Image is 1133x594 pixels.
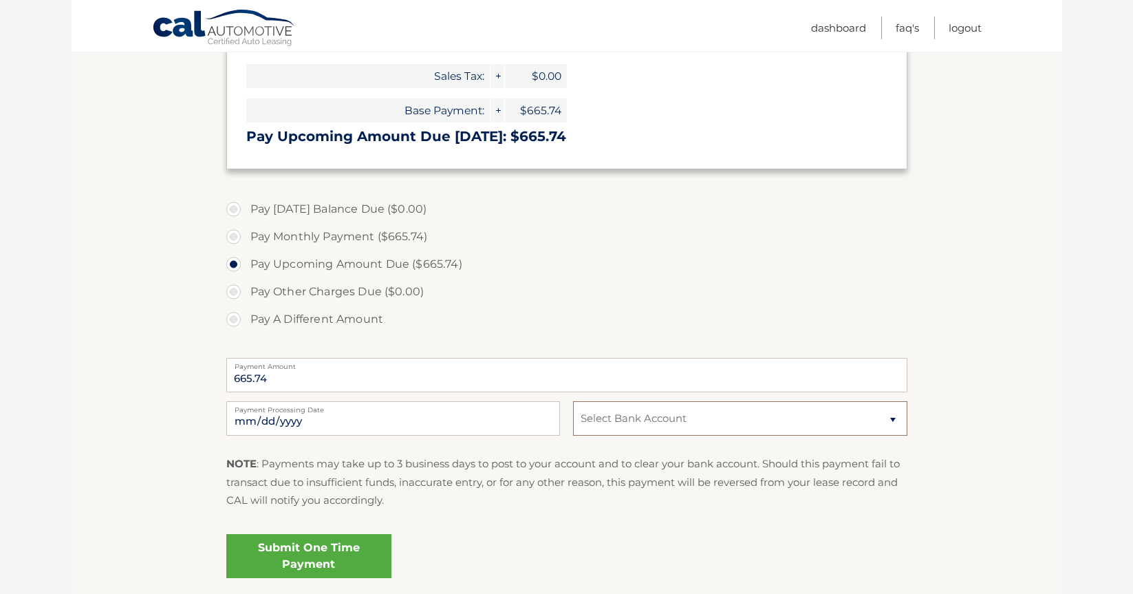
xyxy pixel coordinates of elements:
[246,98,490,123] span: Base Payment:
[226,306,907,333] label: Pay A Different Amount
[226,251,907,278] label: Pay Upcoming Amount Due ($665.74)
[226,278,907,306] label: Pay Other Charges Due ($0.00)
[949,17,982,39] a: Logout
[226,455,907,509] p: : Payments may take up to 3 business days to post to your account and to clear your bank account....
[226,358,907,392] input: Payment Amount
[490,64,504,88] span: +
[226,401,560,436] input: Payment Date
[246,64,490,88] span: Sales Tax:
[246,128,887,145] h3: Pay Upcoming Amount Due [DATE]: $665.74
[505,64,567,88] span: $0.00
[152,9,296,49] a: Cal Automotive
[505,98,567,123] span: $665.74
[226,401,560,412] label: Payment Processing Date
[490,98,504,123] span: +
[226,358,907,369] label: Payment Amount
[226,534,391,578] a: Submit One Time Payment
[226,223,907,251] label: Pay Monthly Payment ($665.74)
[226,457,257,470] strong: NOTE
[811,17,866,39] a: Dashboard
[896,17,919,39] a: FAQ's
[226,195,907,223] label: Pay [DATE] Balance Due ($0.00)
